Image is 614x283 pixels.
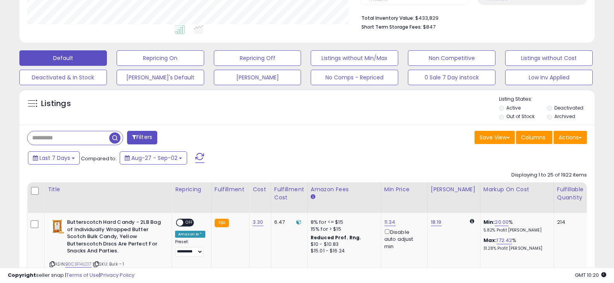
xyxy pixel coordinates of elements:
div: Repricing [175,185,208,194]
a: Terms of Use [66,271,99,279]
div: Amazon Fees [311,185,378,194]
div: 15% for > $15 [311,226,375,233]
b: Min: [483,218,495,226]
div: Title [48,185,169,194]
span: OFF [183,220,196,226]
button: Columns [516,131,552,144]
div: Disable auto adjust min [384,228,421,250]
p: 5.82% Profit [PERSON_NAME] [483,228,548,233]
div: [PERSON_NAME] [431,185,477,194]
button: Actions [554,131,587,144]
div: Displaying 1 to 25 of 1922 items [511,172,587,179]
span: Aug-27 - Sep-02 [131,154,177,162]
b: Max: [483,237,497,244]
a: 172.42 [497,237,512,244]
a: 11.34 [384,218,396,226]
small: FBA [215,219,229,227]
button: Last 7 Days [28,151,80,165]
div: % [483,237,548,251]
span: 2025-09-10 10:20 GMT [575,271,606,279]
div: 8% for <= $15 [311,219,375,226]
a: 3.30 [253,218,263,226]
a: Privacy Policy [100,271,134,279]
button: [PERSON_NAME] [214,70,301,85]
div: $15.01 - $16.24 [311,248,375,254]
p: Listing States: [499,96,595,103]
div: 6.47 [274,219,301,226]
div: Amazon AI * [175,231,205,238]
button: Listings without Min/Max [311,50,398,66]
a: 18.19 [431,218,442,226]
label: Deactivated [554,105,583,111]
button: Aug-27 - Sep-02 [120,151,187,165]
a: 20.00 [495,218,509,226]
p: 31.28% Profit [PERSON_NAME] [483,246,548,251]
label: Out of Stock [506,113,535,120]
span: Compared to: [81,155,117,162]
div: Preset: [175,239,205,257]
b: Reduced Prof. Rng. [311,234,361,241]
div: Min Price [384,185,424,194]
b: Total Inventory Value: [361,15,414,21]
button: Non Competitive [408,50,495,66]
b: Butterscotch Hard Candy - 2LB Bag of Individually Wrapped Butter Scotch Bulk Candy, Yellow Butter... [67,219,161,257]
small: Amazon Fees. [311,194,315,201]
span: $847 [423,23,435,31]
b: Short Term Storage Fees: [361,24,422,30]
div: Fulfillment [215,185,246,194]
button: Repricing Off [214,50,301,66]
h5: Listings [41,98,71,109]
div: % [483,219,548,233]
button: Listings without Cost [505,50,593,66]
label: Archived [554,113,575,120]
div: 214 [557,219,581,226]
strong: Copyright [8,271,36,279]
label: Active [506,105,521,111]
button: Deactivated & In Stock [19,70,107,85]
div: seller snap | | [8,272,134,279]
div: Fulfillable Quantity [557,185,584,202]
div: Fulfillment Cost [274,185,304,202]
button: No Comps - Repriced [311,70,398,85]
button: 0 Sale 7 Day instock [408,70,495,85]
div: $10 - $10.83 [311,241,375,248]
button: Repricing On [117,50,204,66]
div: Cost [253,185,268,194]
li: $433,829 [361,13,581,22]
button: Save View [475,131,515,144]
button: [PERSON_NAME]'s Default [117,70,204,85]
button: Filters [127,131,157,144]
span: Columns [521,134,545,141]
th: The percentage added to the cost of goods (COGS) that forms the calculator for Min & Max prices. [480,182,554,213]
img: 5192Z7UQOgL._SL40_.jpg [50,219,65,234]
button: Default [19,50,107,66]
div: Markup on Cost [483,185,550,194]
button: Low Inv Applied [505,70,593,85]
span: Last 7 Days [40,154,70,162]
